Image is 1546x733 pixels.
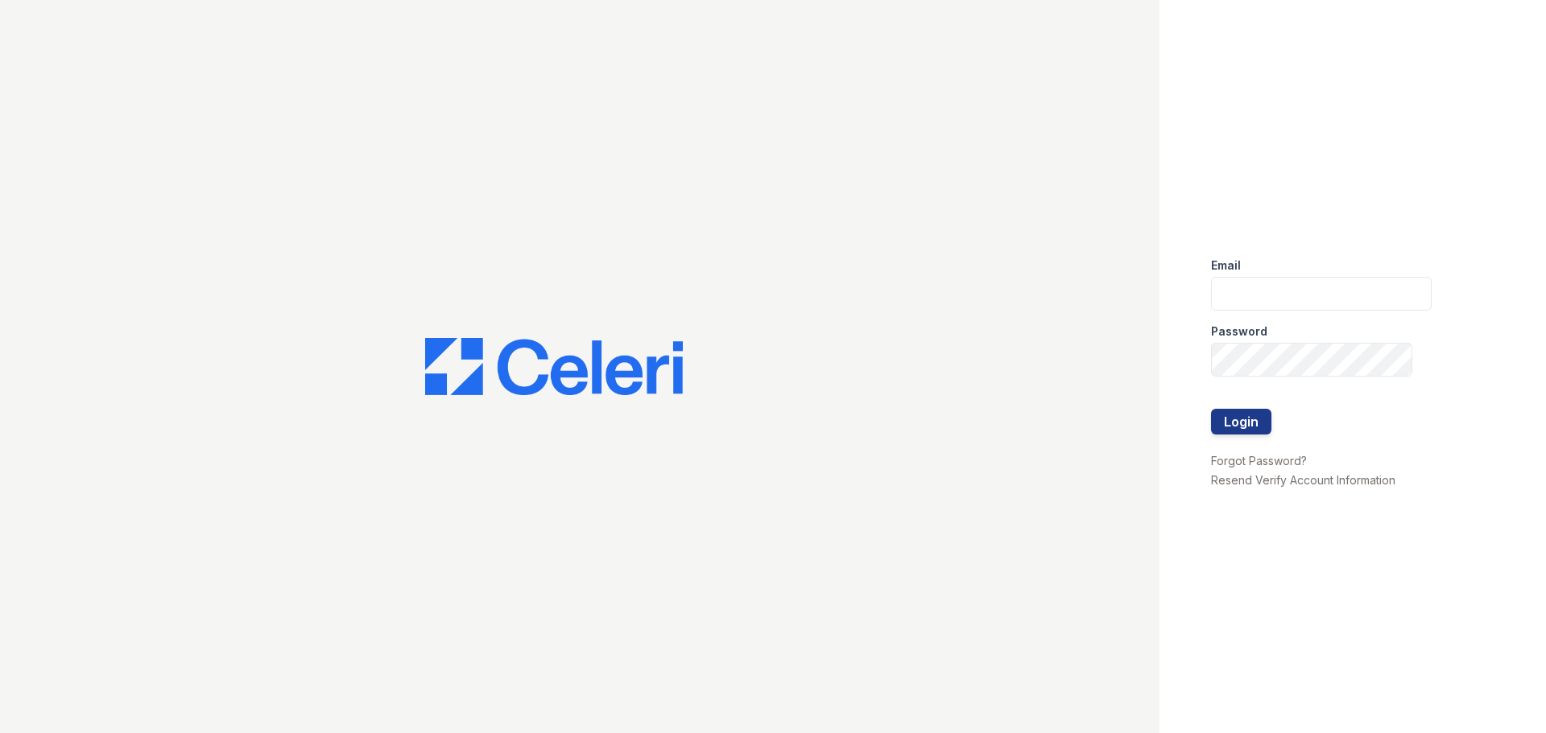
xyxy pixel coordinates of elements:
[1211,473,1395,487] a: Resend Verify Account Information
[1211,323,1267,340] label: Password
[425,338,683,396] img: CE_Logo_Blue-a8612792a0a2168367f1c8372b55b34899dd931a85d93a1a3d3e32e68fde9ad4.png
[1211,409,1271,434] button: Login
[1211,257,1241,274] label: Email
[1211,454,1307,467] a: Forgot Password?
